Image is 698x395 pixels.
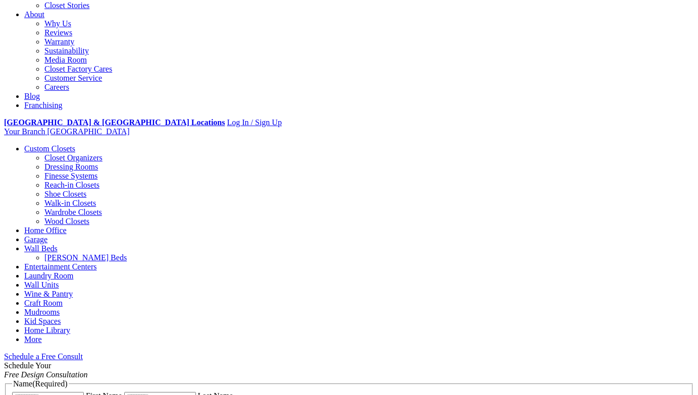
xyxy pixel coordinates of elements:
a: Kid Spaces [24,317,61,325]
a: Craft Room [24,299,63,307]
a: Closet Organizers [44,153,103,162]
a: About [24,10,44,19]
span: Your Branch [4,127,45,136]
a: Closet Stories [44,1,89,10]
a: Blog [24,92,40,100]
a: Walk-in Closets [44,199,96,207]
a: Wood Closets [44,217,89,225]
a: Mudrooms [24,308,60,316]
a: Customer Service [44,74,102,82]
a: Wall Units [24,280,59,289]
a: Media Room [44,55,87,64]
span: [GEOGRAPHIC_DATA] [47,127,129,136]
a: Warranty [44,37,74,46]
span: Schedule Your [4,361,88,379]
a: Your Branch [GEOGRAPHIC_DATA] [4,127,130,136]
a: Home Office [24,226,67,235]
a: Wine & Pantry [24,290,73,298]
a: [PERSON_NAME] Beds [44,253,127,262]
em: Free Design Consultation [4,370,88,379]
a: Careers [44,83,69,91]
a: Wall Beds [24,244,58,253]
legend: Name [12,379,69,388]
a: Finesse Systems [44,172,97,180]
a: Sustainability [44,46,89,55]
a: Log In / Sign Up [227,118,281,127]
a: Reviews [44,28,72,37]
a: Reach-in Closets [44,181,99,189]
a: Dressing Rooms [44,162,98,171]
a: Laundry Room [24,271,73,280]
a: Entertainment Centers [24,262,97,271]
a: Closet Factory Cares [44,65,112,73]
a: Schedule a Free Consult (opens a dropdown menu) [4,352,83,361]
a: Franchising [24,101,63,109]
a: More menu text will display only on big screen [24,335,42,344]
a: Shoe Closets [44,190,86,198]
a: Custom Closets [24,144,75,153]
a: [GEOGRAPHIC_DATA] & [GEOGRAPHIC_DATA] Locations [4,118,225,127]
a: Wardrobe Closets [44,208,102,216]
a: Home Library [24,326,70,334]
a: Why Us [44,19,71,28]
span: (Required) [32,379,67,388]
a: Garage [24,235,47,244]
